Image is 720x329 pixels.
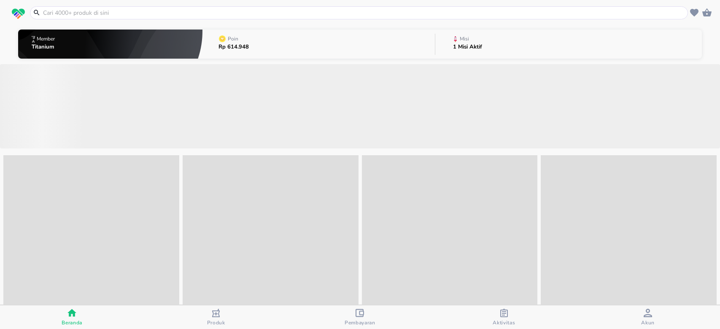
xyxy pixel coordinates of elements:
p: Member [37,36,55,41]
p: Titanium [32,44,57,50]
span: Pembayaran [345,319,375,326]
button: Produk [144,305,288,329]
p: Rp 614.948 [218,44,249,50]
button: Akun [576,305,720,329]
button: Aktivitas [432,305,576,329]
span: Akun [641,319,655,326]
button: Misi1 Misi Aktif [435,27,702,61]
span: Produk [207,319,225,326]
span: Beranda [62,319,82,326]
button: Pembayaran [288,305,432,329]
button: MemberTitanium [18,27,203,61]
span: Aktivitas [493,319,515,326]
p: Poin [228,36,238,41]
p: 1 Misi Aktif [453,44,482,50]
input: Cari 4000+ produk di sini [42,8,686,17]
img: logo_swiperx_s.bd005f3b.svg [12,8,25,19]
p: Misi [460,36,469,41]
button: PoinRp 614.948 [202,27,435,61]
